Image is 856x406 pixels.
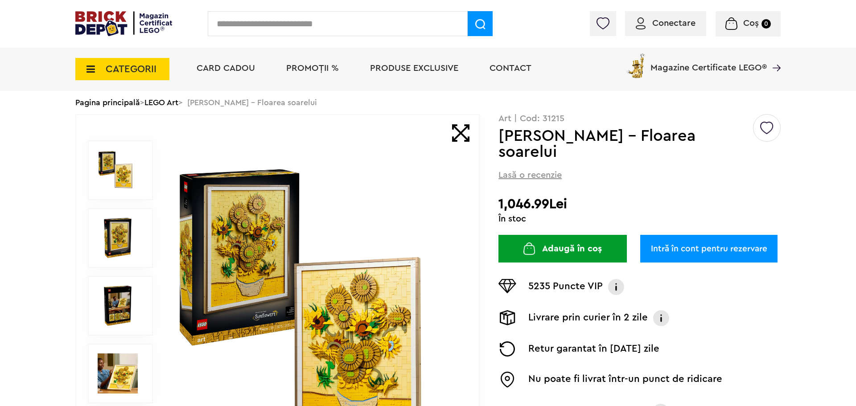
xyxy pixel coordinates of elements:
span: Lasă o recenzie [498,169,562,181]
h1: [PERSON_NAME] – Floarea soarelui [498,128,752,160]
a: Produse exclusive [370,64,458,73]
h2: 1,046.99Lei [498,196,781,212]
p: Livrare prin curier în 2 zile [528,310,648,326]
a: Magazine Certificate LEGO® [767,52,781,61]
img: Returnare [498,341,516,357]
span: Conectare [652,19,695,28]
a: LEGO Art [144,98,178,107]
img: Vincent van Gogh – Floarea soarelui LEGO 31215 [98,286,138,326]
a: Conectare [636,19,695,28]
p: Retur garantat în [DATE] zile [528,341,659,357]
img: Info VIP [607,279,625,295]
button: Adaugă în coș [498,235,627,262]
img: Vincent van Gogh – Floarea soarelui [98,218,138,258]
a: PROMOȚII % [286,64,339,73]
img: Info livrare prin curier [652,310,670,326]
span: CATEGORII [106,64,156,74]
a: Pagina principală [75,98,140,107]
img: Puncte VIP [498,279,516,293]
a: Contact [490,64,531,73]
p: Nu poate fi livrat într-un punct de ridicare [528,372,722,388]
img: Easybox [498,372,516,388]
a: Intră în cont pentru rezervare [640,235,778,262]
div: În stoc [498,214,781,223]
span: Magazine Certificate LEGO® [650,52,767,72]
span: Coș [743,19,759,28]
img: Livrare [498,310,516,325]
div: > > [PERSON_NAME] – Floarea soarelui [75,91,781,114]
p: Art | Cod: 31215 [498,114,781,123]
p: 5235 Puncte VIP [528,279,603,295]
img: Seturi Lego Vincent van Gogh – Floarea soarelui [98,353,138,394]
small: 0 [761,19,771,29]
a: Card Cadou [197,64,255,73]
img: Vincent van Gogh – Floarea soarelui [98,150,138,190]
